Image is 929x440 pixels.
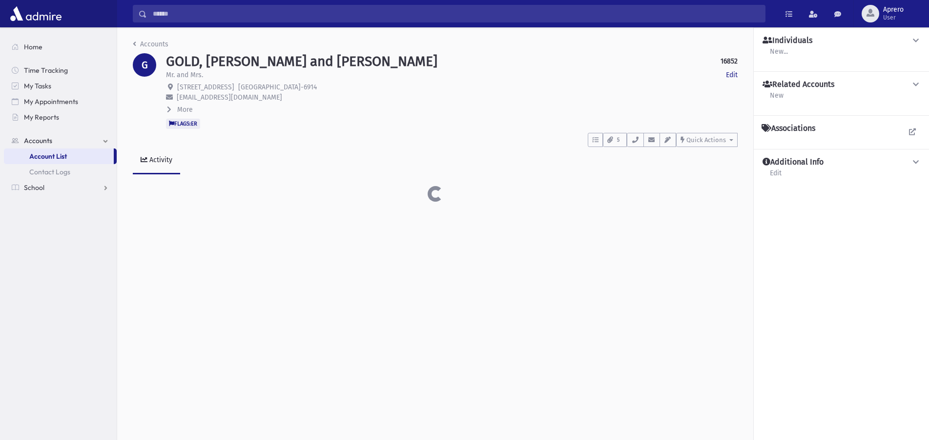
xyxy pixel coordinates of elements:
a: New... [769,46,788,63]
a: New [769,90,784,107]
span: [STREET_ADDRESS] [177,83,234,91]
a: Home [4,39,117,55]
button: Additional Info [762,157,921,168]
button: More [166,105,194,115]
span: Account List [29,152,67,161]
span: Quick Actions [686,136,726,144]
a: Activity [133,147,180,174]
a: School [4,180,117,195]
span: Accounts [24,136,52,145]
div: G [133,53,156,77]
strong: 16852 [721,56,738,66]
span: Contact Logs [29,168,70,176]
span: FLAGS:ER [166,119,200,128]
img: AdmirePro [8,4,64,23]
a: Account List [4,148,114,164]
input: Search [147,5,765,22]
span: School [24,183,44,192]
span: User [883,14,904,21]
span: [GEOGRAPHIC_DATA]-6914 [238,83,317,91]
a: My Appointments [4,94,117,109]
a: Accounts [4,133,117,148]
button: Quick Actions [676,133,738,147]
button: Individuals [762,36,921,46]
p: Mr. and Mrs. [166,70,203,80]
span: Home [24,42,42,51]
span: My Tasks [24,82,51,90]
button: Related Accounts [762,80,921,90]
a: Edit [769,168,782,185]
span: [EMAIL_ADDRESS][DOMAIN_NAME] [177,93,282,102]
button: 5 [603,133,627,147]
span: Aprero [883,6,904,14]
span: Time Tracking [24,66,68,75]
a: Edit [726,70,738,80]
h4: Related Accounts [763,80,834,90]
a: My Reports [4,109,117,125]
a: Time Tracking [4,63,117,78]
h4: Individuals [763,36,812,46]
h4: Additional Info [763,157,824,168]
span: My Reports [24,113,59,122]
div: Activity [147,156,172,164]
h4: Associations [762,124,815,133]
a: My Tasks [4,78,117,94]
span: My Appointments [24,97,78,106]
h1: GOLD, [PERSON_NAME] and [PERSON_NAME] [166,53,437,70]
nav: breadcrumb [133,39,168,53]
span: 5 [614,136,622,145]
a: Contact Logs [4,164,117,180]
a: Accounts [133,40,168,48]
span: More [177,105,193,114]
